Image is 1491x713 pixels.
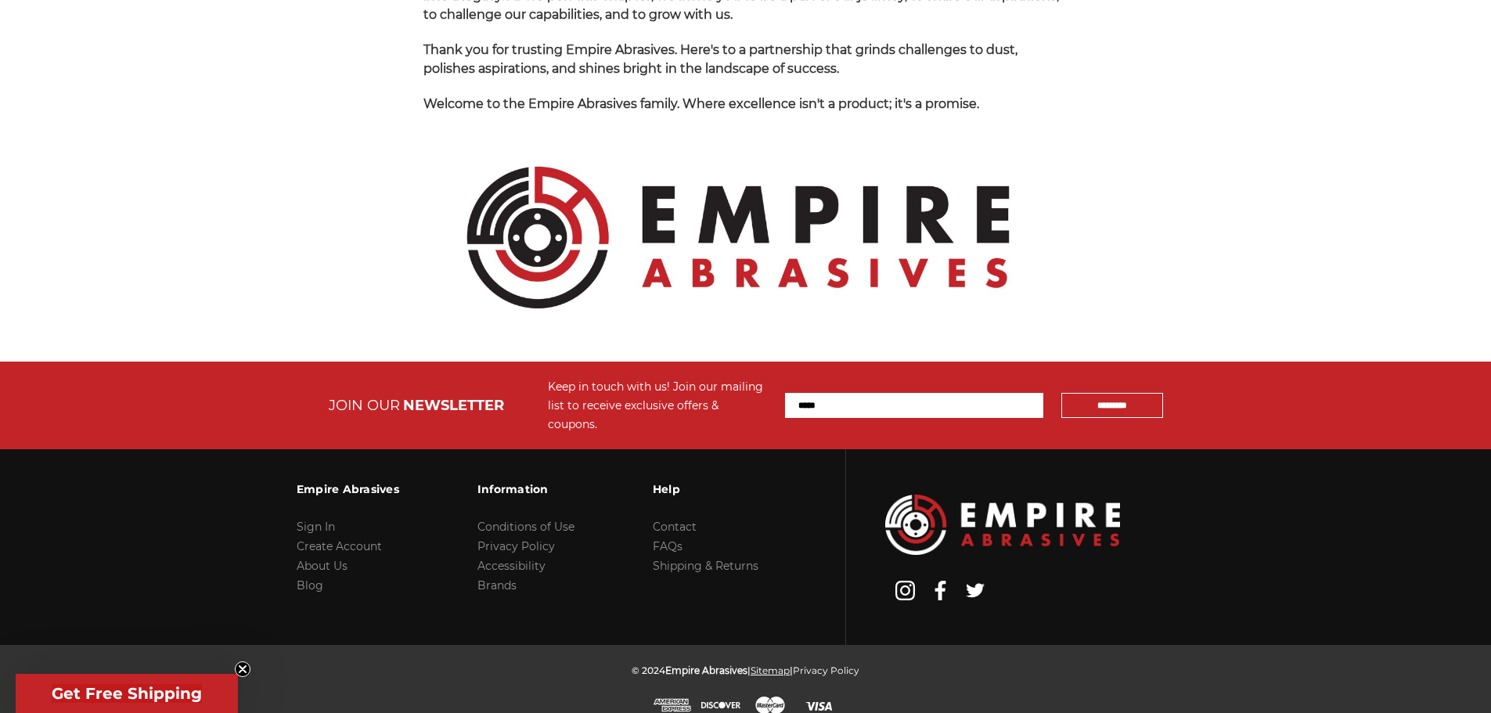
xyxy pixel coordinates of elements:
span: Welcome to the Empire Abrasives family. Where excellence isn't a product; it's a promise. [423,96,979,111]
button: Close teaser [235,661,250,677]
span: Thank you for trusting Empire Abrasives. Here's to a partnership that grinds challenges to dust, ... [423,42,1017,76]
a: Blog [297,578,323,592]
a: Shipping & Returns [653,559,758,573]
img: Empire Abrasives Logo Image [885,495,1120,555]
div: Get Free ShippingClose teaser [16,674,238,713]
a: Contact [653,520,697,534]
a: About Us [297,559,348,573]
a: Conditions of Use [477,520,574,534]
a: Brands [477,578,517,592]
p: © 2024 | | [632,661,859,680]
a: Create Account [297,539,382,553]
a: Sign In [297,520,335,534]
a: Privacy Policy [793,664,859,676]
span: NEWSLETTER [403,397,504,414]
h3: Help [653,473,758,506]
a: Accessibility [477,559,546,573]
span: JOIN OUR [329,397,400,414]
h3: Empire Abrasives [297,473,399,506]
img: Empire Abrasives Official Logo - Premium Quality Abrasives Supplier [423,130,1053,345]
a: Sitemap [751,664,790,676]
a: FAQs [653,539,682,553]
h3: Information [477,473,574,506]
span: Empire Abrasives [665,664,747,676]
a: Privacy Policy [477,539,555,553]
div: Keep in touch with us! Join our mailing list to receive exclusive offers & coupons. [548,377,769,434]
span: Get Free Shipping [52,684,202,703]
